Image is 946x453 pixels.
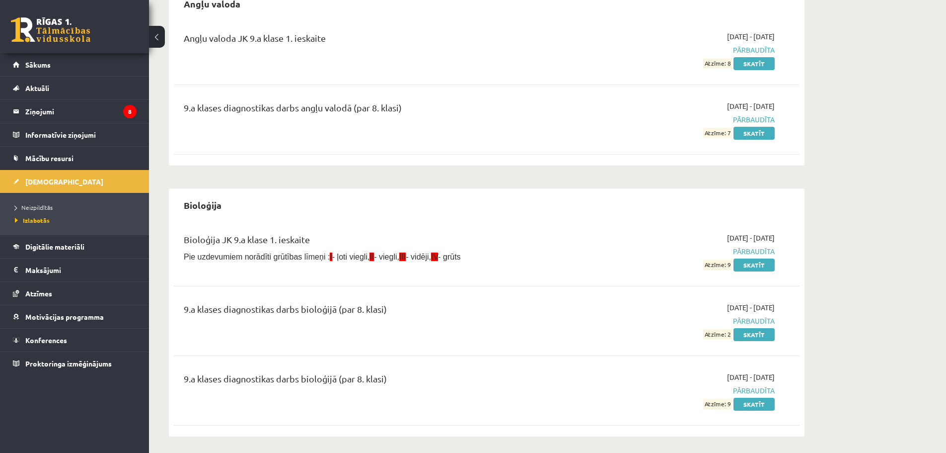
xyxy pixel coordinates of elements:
a: Aktuāli [13,77,137,99]
legend: Informatīvie ziņojumi [25,123,137,146]
i: 8 [123,105,137,118]
span: Proktoringa izmēģinājums [25,359,112,368]
h2: Bioloģija [174,193,231,217]
a: Skatīt [733,328,775,341]
span: Pārbaudīta [587,316,775,326]
span: Pārbaudīta [587,385,775,396]
a: Ziņojumi8 [13,100,137,123]
a: Rīgas 1. Tālmācības vidusskola [11,17,90,42]
a: Informatīvie ziņojumi [13,123,137,146]
span: Pārbaudīta [587,246,775,257]
a: Skatīt [733,57,775,70]
span: [DATE] - [DATE] [727,101,775,111]
a: Neizpildītās [15,203,139,212]
span: [DEMOGRAPHIC_DATA] [25,177,103,186]
a: Mācību resursi [13,147,137,170]
a: [DEMOGRAPHIC_DATA] [13,170,137,193]
legend: Ziņojumi [25,100,137,123]
span: II [369,253,374,261]
a: Digitālie materiāli [13,235,137,258]
span: Sākums [25,60,51,69]
a: Skatīt [733,398,775,411]
span: Izlabotās [15,216,50,224]
span: Motivācijas programma [25,312,104,321]
span: Konferences [25,336,67,345]
span: Mācību resursi [25,154,73,163]
span: Pie uzdevumiem norādīti grūtības līmeņi : - ļoti viegli, - viegli, - vidēji, - grūts [184,253,461,261]
a: Konferences [13,329,137,352]
span: Atzīme: 8 [703,58,732,69]
span: Digitālie materiāli [25,242,84,251]
a: Skatīt [733,259,775,272]
div: Bioloģija JK 9.a klase 1. ieskaite [184,233,573,251]
span: IV [431,253,438,261]
span: I [330,253,332,261]
a: Sākums [13,53,137,76]
a: Proktoringa izmēģinājums [13,352,137,375]
a: Motivācijas programma [13,305,137,328]
span: Atzīme: 9 [703,260,732,270]
div: 9.a klases diagnostikas darbs angļu valodā (par 8. klasi) [184,101,573,119]
span: [DATE] - [DATE] [727,233,775,243]
a: Skatīt [733,127,775,140]
span: Aktuāli [25,84,49,92]
div: 9.a klases diagnostikas darbs bioloģijā (par 8. klasi) [184,302,573,321]
span: Atzīmes [25,289,52,298]
span: III [399,253,406,261]
a: Maksājumi [13,259,137,281]
a: Atzīmes [13,282,137,305]
div: Angļu valoda JK 9.a klase 1. ieskaite [184,31,573,50]
span: [DATE] - [DATE] [727,31,775,42]
span: [DATE] - [DATE] [727,302,775,313]
span: Atzīme: 9 [703,399,732,409]
legend: Maksājumi [25,259,137,281]
span: Neizpildītās [15,203,53,211]
span: Atzīme: 7 [703,128,732,138]
a: Izlabotās [15,216,139,225]
div: 9.a klases diagnostikas darbs bioloģijā (par 8. klasi) [184,372,573,390]
span: Atzīme: 2 [703,329,732,340]
span: [DATE] - [DATE] [727,372,775,382]
span: Pārbaudīta [587,45,775,55]
span: Pārbaudīta [587,114,775,125]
